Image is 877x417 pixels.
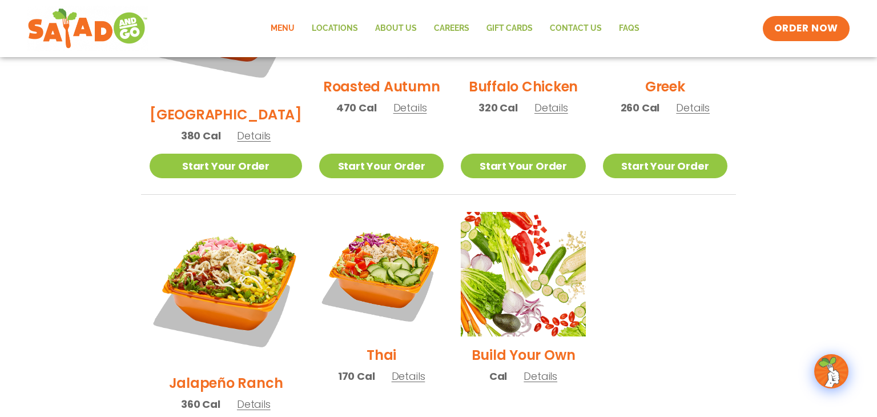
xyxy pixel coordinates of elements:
h2: Thai [367,345,396,365]
a: Start Your Order [603,154,727,178]
a: GIFT CARDS [478,15,541,42]
img: wpChatIcon [815,355,847,387]
span: Details [524,369,557,383]
h2: [GEOGRAPHIC_DATA] [150,105,302,125]
span: Cal [489,368,507,384]
span: 260 Cal [621,100,660,115]
span: Details [392,369,425,383]
a: Start Your Order [150,154,302,178]
nav: Menu [262,15,648,42]
a: Start Your Order [319,154,444,178]
span: Details [237,397,271,411]
span: 380 Cal [181,128,221,143]
a: FAQs [610,15,648,42]
span: Details [237,129,271,143]
span: Details [393,101,427,115]
a: Menu [262,15,303,42]
a: Contact Us [541,15,610,42]
h2: Jalapeño Ranch [169,373,283,393]
img: Product photo for Thai Salad [319,212,444,336]
span: 360 Cal [181,396,220,412]
h2: Greek [645,77,685,97]
span: Details [534,101,568,115]
a: About Us [367,15,425,42]
span: Details [676,101,710,115]
h2: Build Your Own [472,345,576,365]
img: new-SAG-logo-768×292 [27,6,148,51]
a: ORDER NOW [763,16,850,41]
span: 320 Cal [478,100,518,115]
span: 170 Cal [338,368,375,384]
span: 470 Cal [336,100,377,115]
a: Locations [303,15,367,42]
img: Product photo for Build Your Own [461,212,585,336]
a: Start Your Order [461,154,585,178]
img: Product photo for Jalapeño Ranch Salad [150,212,302,364]
h2: Buffalo Chicken [469,77,578,97]
span: ORDER NOW [774,22,838,35]
h2: Roasted Autumn [323,77,440,97]
a: Careers [425,15,478,42]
